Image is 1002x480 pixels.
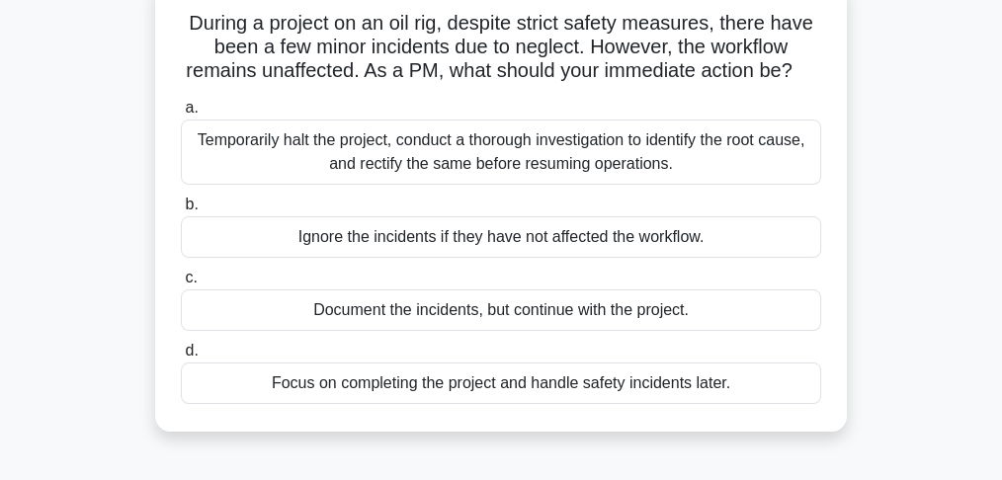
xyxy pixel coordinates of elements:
span: a. [185,99,198,116]
span: d. [185,342,198,359]
div: Ignore the incidents if they have not affected the workflow. [181,216,821,258]
span: b. [185,196,198,212]
div: Document the incidents, but continue with the project. [181,289,821,331]
div: Focus on completing the project and handle safety incidents later. [181,362,821,404]
h5: During a project on an oil rig, despite strict safety measures, there have been a few minor incid... [179,11,823,84]
span: c. [185,269,197,285]
div: Temporarily halt the project, conduct a thorough investigation to identify the root cause, and re... [181,120,821,185]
